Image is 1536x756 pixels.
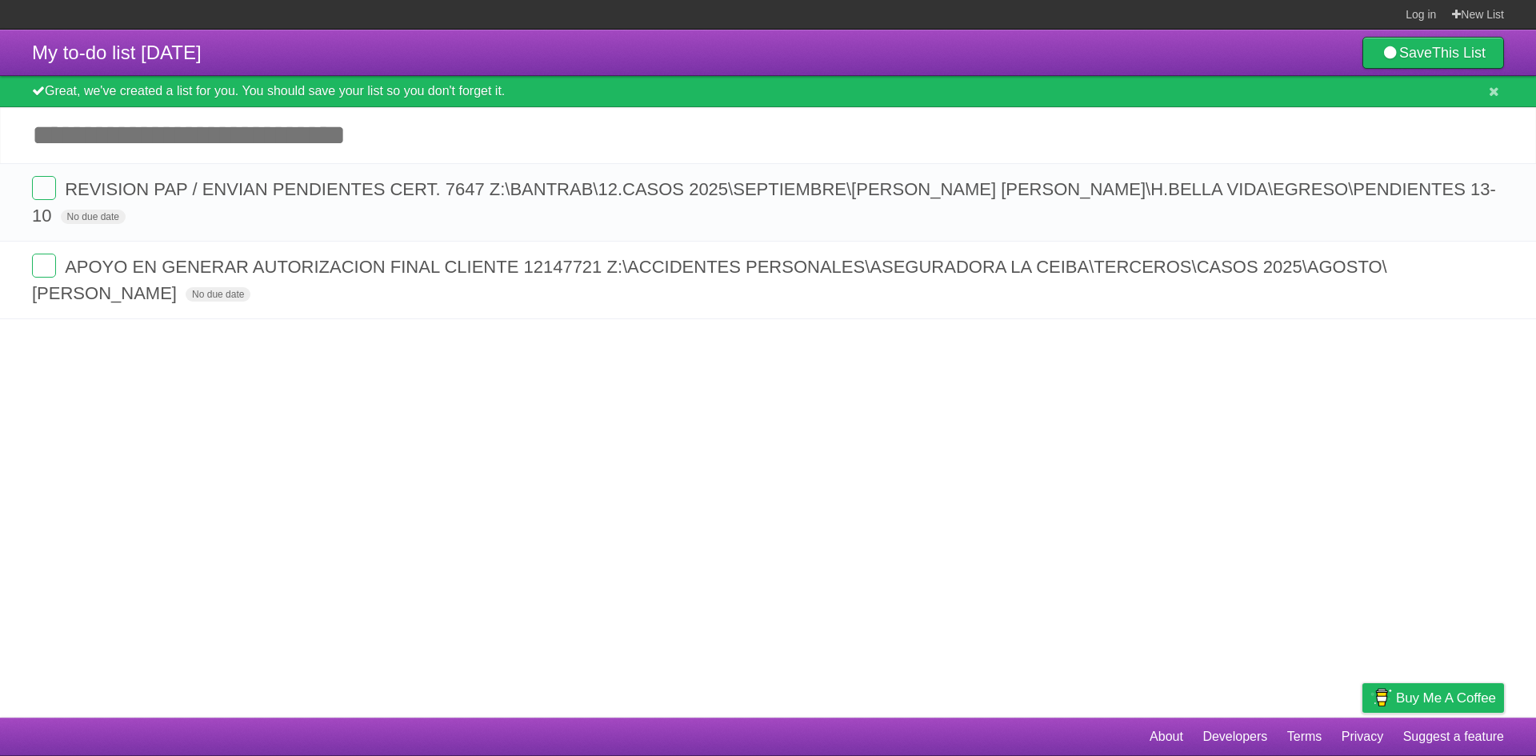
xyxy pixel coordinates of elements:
label: Done [32,254,56,278]
span: No due date [61,210,126,224]
a: SaveThis List [1362,37,1504,69]
span: Buy me a coffee [1396,684,1496,712]
span: My to-do list [DATE] [32,42,202,63]
span: No due date [186,287,250,302]
a: Terms [1287,722,1322,752]
b: This List [1432,45,1486,61]
label: Done [32,176,56,200]
a: Privacy [1342,722,1383,752]
span: REVISION PAP / ENVIAN PENDIENTES CERT. 7647 Z:\BANTRAB\12.CASOS 2025\SEPTIEMBRE\[PERSON_NAME] [PE... [32,179,1496,226]
span: APOYO EN GENERAR AUTORIZACION FINAL CLIENTE 12147721 Z:\ACCIDENTES PERSONALES\ASEGURADORA LA CEIB... [32,257,1387,303]
img: Buy me a coffee [1370,684,1392,711]
a: Developers [1202,722,1267,752]
a: About [1150,722,1183,752]
a: Buy me a coffee [1362,683,1504,713]
a: Suggest a feature [1403,722,1504,752]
